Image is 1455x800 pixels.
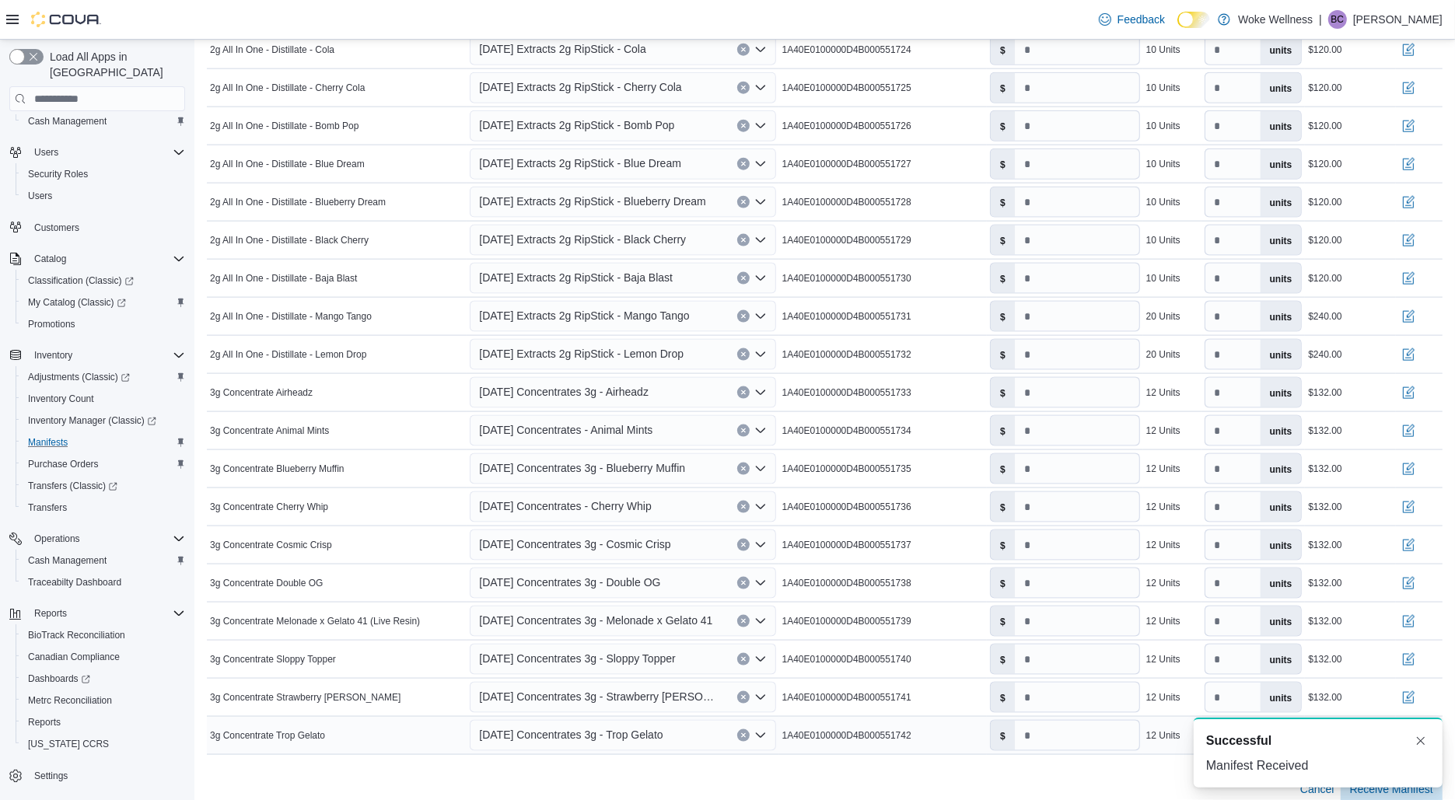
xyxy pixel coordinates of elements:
span: Classification (Classic) [28,274,134,287]
div: 12 Units [1146,577,1180,589]
button: Clear input [737,44,750,56]
a: Manifests [22,433,74,452]
span: Manifests [28,436,68,449]
div: $120.00 [1308,82,1341,94]
label: $ [991,35,1015,65]
label: $ [991,149,1015,179]
div: 10 Units [1146,196,1180,208]
span: 2g All In One - Distillate - Bomb Pop [210,120,359,132]
button: Reports [3,603,191,624]
span: [DATE] Concentrates 3g - Blueberry Muffin [479,459,685,477]
button: Inventory Count [16,388,191,410]
span: 2g All In One - Distillate - Cola [210,44,334,56]
button: Clear input [737,577,750,589]
span: 1A40E0100000D4B000551734 [782,424,911,437]
button: Open list of options [754,348,767,361]
span: Security Roles [22,165,185,183]
span: Transfers [22,498,185,517]
div: 10 Units [1146,44,1180,56]
img: Cova [31,12,101,27]
span: Settings [28,766,185,785]
label: $ [991,225,1015,255]
div: $120.00 [1308,272,1341,285]
button: Cash Management [16,110,191,132]
span: Traceabilty Dashboard [28,576,121,589]
button: Inventory [3,344,191,366]
div: 10 Units [1146,272,1180,285]
div: Blaine Carter [1328,10,1347,29]
span: Users [28,143,185,162]
label: $ [991,454,1015,484]
label: units [1261,492,1302,522]
label: $ [991,530,1015,560]
a: My Catalog (Classic) [22,293,132,312]
a: Promotions [22,315,82,334]
a: BioTrack Reconciliation [22,626,131,645]
a: Metrc Reconciliation [22,691,118,710]
span: [US_STATE] CCRS [28,738,109,750]
label: units [1261,378,1302,407]
div: Manifest Received [1206,756,1430,775]
span: 1A40E0100000D4B000551741 [782,691,911,704]
span: Adjustments (Classic) [28,371,130,383]
span: 1A40E0100000D4B000551732 [782,348,911,361]
div: $132.00 [1308,539,1341,551]
span: 3g Concentrate Sloppy Topper [210,653,336,666]
span: [DATE] Extracts 2g RipStick - Bomb Pop [479,116,674,134]
span: Users [28,190,52,202]
div: Notification [1206,732,1430,750]
span: Inventory [34,349,72,362]
button: Users [16,185,191,207]
a: Feedback [1093,4,1171,35]
span: [DATE] Extracts 2g RipStick - Cherry Cola [479,78,681,96]
span: Catalog [28,250,185,268]
div: $132.00 [1308,577,1341,589]
span: Canadian Compliance [22,648,185,666]
button: Clear input [737,234,750,246]
label: $ [991,73,1015,103]
span: [DATE] Concentrates 3g - Trop Gelato [479,725,663,744]
span: 1A40E0100000D4B000551725 [782,82,911,94]
div: 20 Units [1146,310,1180,323]
button: Clear input [737,615,750,627]
span: Operations [34,533,80,545]
span: 3g Concentrate Airheadz [210,386,313,399]
span: Manifests [22,433,185,452]
span: Cash Management [22,551,185,570]
div: 12 Units [1146,653,1180,666]
div: 12 Units [1146,615,1180,627]
button: Open list of options [754,82,767,94]
button: Open list of options [754,158,767,170]
label: units [1261,187,1302,217]
span: BioTrack Reconciliation [22,626,185,645]
span: Transfers (Classic) [22,477,185,495]
div: $132.00 [1308,463,1341,475]
span: [DATE] Concentrates 3g - Double OG [479,573,660,592]
label: $ [991,187,1015,217]
div: 12 Units [1146,501,1180,513]
span: 2g All In One - Distillate - Blueberry Dream [210,196,386,208]
span: BC [1331,10,1345,29]
span: Security Roles [28,168,88,180]
span: Cash Management [28,554,107,567]
span: Catalog [34,253,66,265]
button: Operations [28,529,86,548]
span: Metrc Reconciliation [28,694,112,707]
button: Open list of options [754,310,767,323]
button: Reports [28,604,73,623]
div: 12 Units [1146,691,1180,704]
span: Inventory Count [22,390,185,408]
div: 12 Units [1146,463,1180,475]
span: 1A40E0100000D4B000551724 [782,44,911,56]
span: 1A40E0100000D4B000551733 [782,386,911,399]
span: Traceabilty Dashboard [22,573,185,592]
button: Clear input [737,501,750,513]
span: [DATE] Extracts 2g RipStick - Baja Blast [479,268,673,287]
a: Cash Management [22,551,113,570]
span: 3g Concentrate Double OG [210,577,323,589]
span: [DATE] Concentrates 3g - Melonade x Gelato 41 [479,611,712,630]
button: Open list of options [754,196,767,208]
button: Clear input [737,158,750,170]
span: Operations [28,529,185,548]
button: Clear input [737,691,750,704]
